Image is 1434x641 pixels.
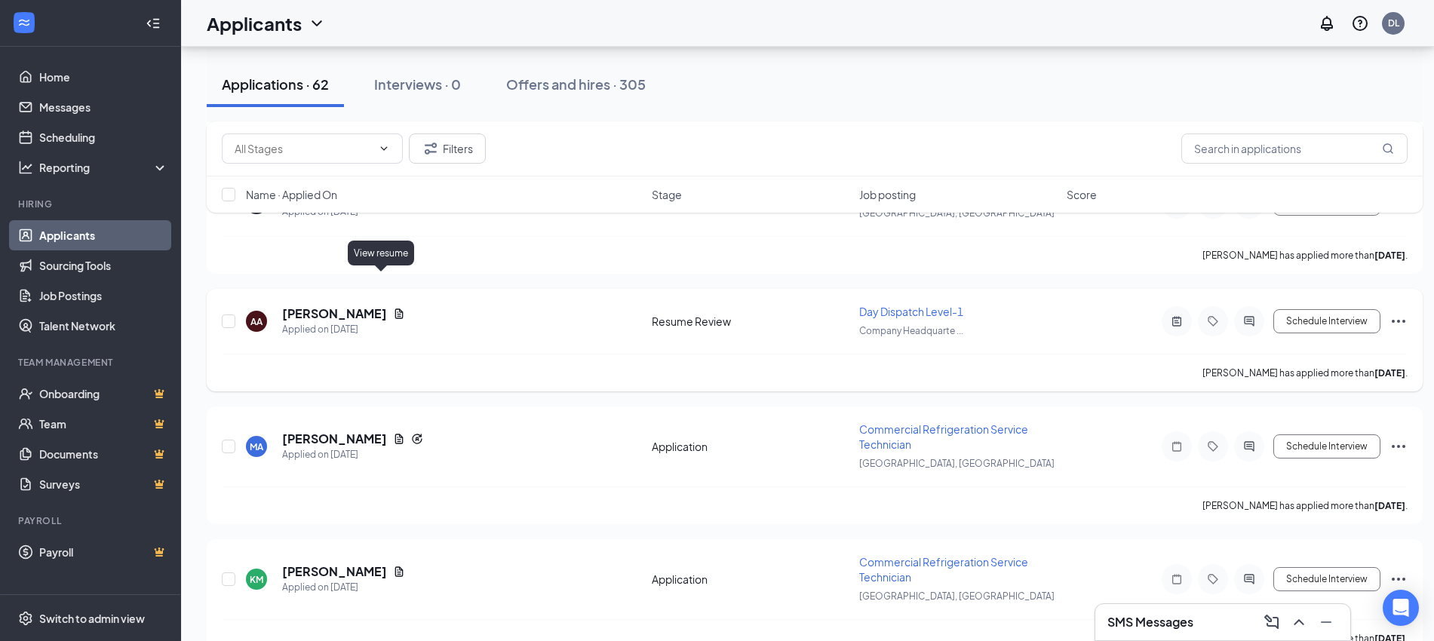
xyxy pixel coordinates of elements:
span: Commercial Refrigeration Service Technician [859,555,1028,584]
span: Stage [652,187,682,202]
span: Score [1067,187,1097,202]
h1: Applicants [207,11,302,36]
div: Interviews · 0 [374,75,461,94]
svg: ComposeMessage [1263,613,1281,631]
svg: ActiveNote [1168,315,1186,327]
div: Switch to admin view [39,611,145,626]
p: [PERSON_NAME] has applied more than . [1202,499,1408,512]
button: ChevronUp [1287,610,1311,634]
a: PayrollCrown [39,537,168,567]
a: SurveysCrown [39,469,168,499]
svg: ChevronDown [308,14,326,32]
svg: Ellipses [1389,570,1408,588]
h5: [PERSON_NAME] [282,305,387,322]
span: Company Headquarte ... [859,325,963,336]
button: Schedule Interview [1273,567,1380,591]
svg: Collapse [146,16,161,31]
b: [DATE] [1374,367,1405,379]
div: Offers and hires · 305 [506,75,646,94]
button: Filter Filters [409,133,486,164]
svg: MagnifyingGlass [1382,143,1394,155]
span: Name · Applied On [246,187,337,202]
svg: Ellipses [1389,312,1408,330]
svg: ActiveChat [1240,440,1258,452]
input: Search in applications [1181,133,1408,164]
svg: Analysis [18,160,33,175]
svg: Note [1168,573,1186,585]
svg: ChevronDown [378,143,390,155]
svg: ActiveChat [1240,315,1258,327]
a: DocumentsCrown [39,439,168,469]
a: Job Postings [39,281,168,311]
h3: SMS Messages [1107,614,1193,630]
button: Schedule Interview [1273,434,1380,459]
button: Minimize [1314,610,1338,634]
svg: Tag [1204,440,1222,452]
input: All Stages [235,140,372,157]
div: Reporting [39,160,169,175]
b: [DATE] [1374,500,1405,511]
button: Schedule Interview [1273,309,1380,333]
span: Day Dispatch Level-1 [859,305,963,318]
button: ComposeMessage [1260,610,1284,634]
div: AA [250,315,263,328]
a: Scheduling [39,122,168,152]
svg: Notifications [1318,14,1336,32]
div: Team Management [18,356,165,369]
svg: Tag [1204,315,1222,327]
svg: Document [393,433,405,445]
svg: WorkstreamLogo [17,15,32,30]
p: [PERSON_NAME] has applied more than . [1202,249,1408,262]
div: Application [652,572,850,587]
svg: ChevronUp [1290,613,1308,631]
svg: ActiveChat [1240,573,1258,585]
div: Resume Review [652,314,850,329]
span: Job posting [859,187,916,202]
svg: Filter [422,140,440,158]
div: Applied on [DATE] [282,580,405,595]
a: Sourcing Tools [39,250,168,281]
div: Hiring [18,198,165,210]
a: Messages [39,92,168,122]
div: Applied on [DATE] [282,447,423,462]
svg: Note [1168,440,1186,452]
a: Applicants [39,220,168,250]
div: MA [250,440,263,453]
div: Applied on [DATE] [282,322,405,337]
a: OnboardingCrown [39,379,168,409]
h5: [PERSON_NAME] [282,431,387,447]
div: Open Intercom Messenger [1383,590,1419,626]
b: [DATE] [1374,250,1405,261]
svg: Minimize [1317,613,1335,631]
span: [GEOGRAPHIC_DATA], [GEOGRAPHIC_DATA] [859,458,1055,469]
div: KM [250,573,263,586]
a: TeamCrown [39,409,168,439]
svg: Tag [1204,573,1222,585]
svg: Reapply [411,433,423,445]
h5: [PERSON_NAME] [282,563,387,580]
div: Application [652,439,850,454]
a: Talent Network [39,311,168,341]
div: View resume [348,241,414,265]
svg: Ellipses [1389,437,1408,455]
svg: Document [393,308,405,320]
div: Applications · 62 [222,75,329,94]
svg: Settings [18,611,33,626]
a: Home [39,62,168,92]
span: [GEOGRAPHIC_DATA], [GEOGRAPHIC_DATA] [859,590,1055,602]
span: Commercial Refrigeration Service Technician [859,422,1028,451]
svg: QuestionInfo [1351,14,1369,32]
p: [PERSON_NAME] has applied more than . [1202,367,1408,379]
svg: Document [393,566,405,578]
div: DL [1388,17,1399,29]
div: Payroll [18,514,165,527]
